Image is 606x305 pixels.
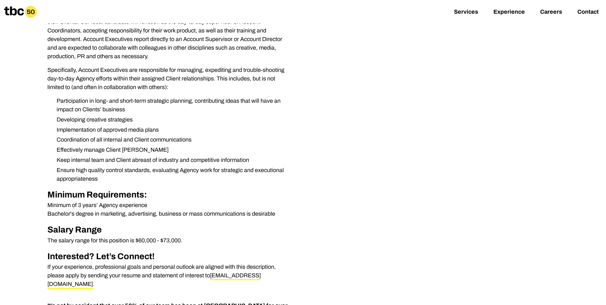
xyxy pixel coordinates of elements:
[47,66,292,92] p: Specifically, Account Executives are responsible for managing, expediting and trouble-shooting da...
[47,272,261,289] a: [EMAIL_ADDRESS][DOMAIN_NAME]
[47,201,292,218] p: Minimum of 3 years’ Agency experience Bachelor's degree in marketing, advertising, business or ma...
[47,188,292,201] h2: Minimum Requirements:
[52,166,292,183] li: Ensure high quality control standards, evaluating Agency work for strategic and executional appro...
[52,126,292,134] li: Implementation of approved media plans
[47,263,292,288] p: If your experience, professional goals and personal outlook are aligned with this description, pl...
[52,115,292,124] li: Developing creative strategies
[540,9,562,16] a: Careers
[52,97,292,114] li: Participation in long- and short-term strategic planning, contributing ideas that will have an im...
[47,250,292,263] h2: Interested? Let’s Connect!
[52,146,292,154] li: Effectively manage Client [PERSON_NAME]
[577,9,599,16] a: Contact
[47,9,292,61] p: Account Executives are viewed as the “go-to person” both for our internal Agency team and by thei...
[493,9,525,16] a: Experience
[47,223,292,236] h2: Salary Range
[454,9,478,16] a: Services
[47,236,292,245] p: The salary range for this position is $60,000 - $73,000.
[52,135,292,144] li: Coordination of all internal and Client communications
[52,156,292,164] li: Keep internal team and Client abreast of industry and competitive information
